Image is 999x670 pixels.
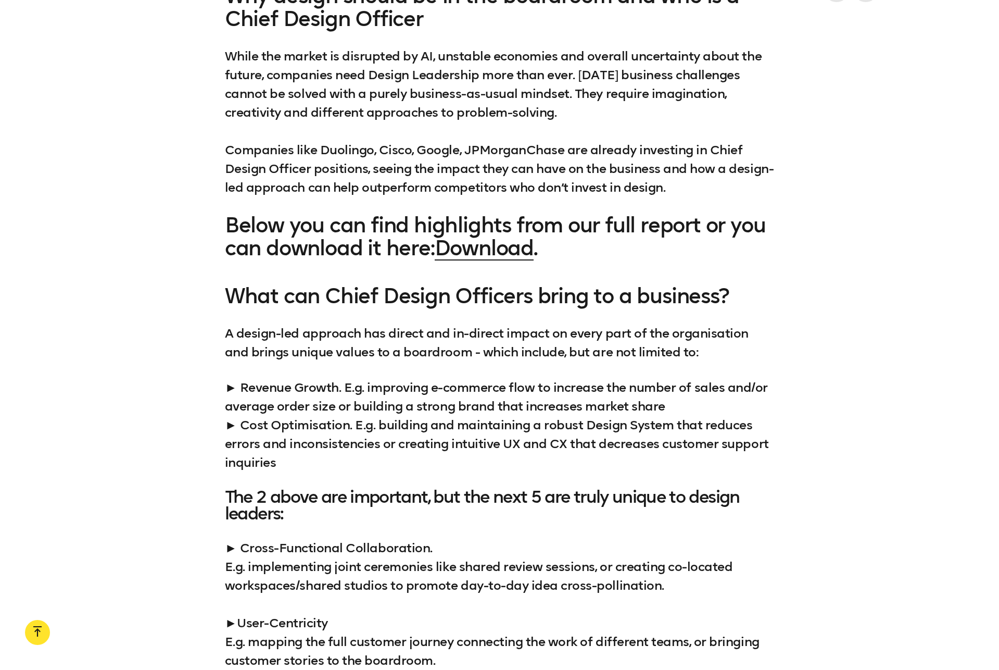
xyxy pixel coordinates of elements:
[225,489,774,522] h4: The 2 above are important, but the next 5 are truly unique to design leaders:
[225,214,774,259] h3: Below you can find highlights from our full report or you can download it here: .
[435,235,534,260] a: Download
[225,284,774,307] h3: What can Chief Design Officers bring to a business?
[225,378,774,472] p: ► Revenue Growth. E.g. improving e-commerce flow to increase the number of sales and/or average o...
[225,324,774,362] p: A design-led approach has direct and in-direct impact on every part of the organisation and bring...
[225,47,774,197] p: While the market is disrupted by AI, unstable economies and overall uncertainty about the future,...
